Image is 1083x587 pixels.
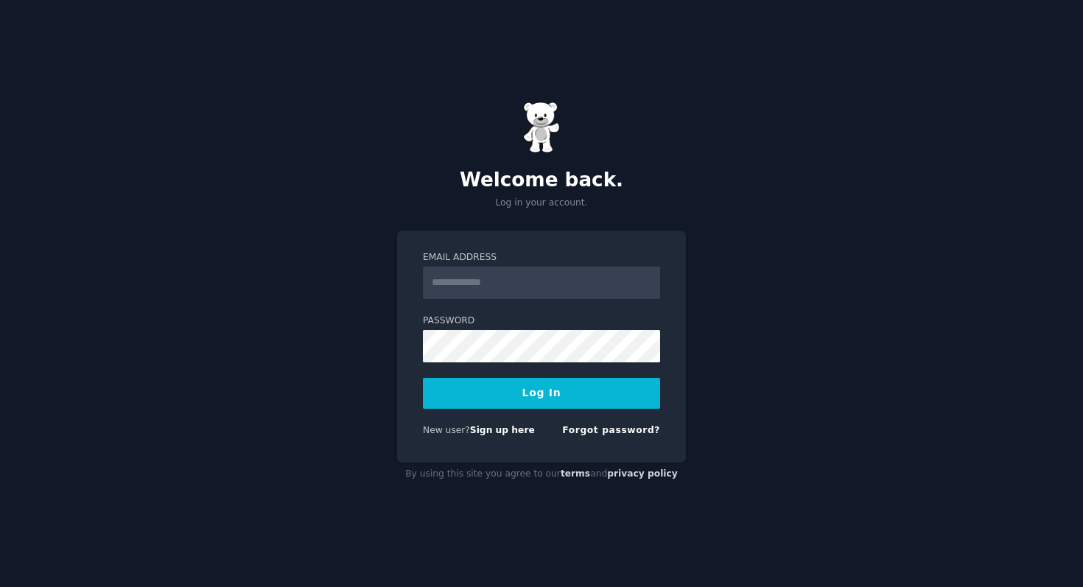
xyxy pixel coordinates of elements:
label: Password [423,314,660,328]
p: Log in your account. [397,197,686,210]
img: Gummy Bear [523,102,560,153]
a: Sign up here [470,425,535,435]
span: New user? [423,425,470,435]
a: terms [561,468,590,479]
a: privacy policy [607,468,678,479]
div: By using this site you agree to our and [397,463,686,486]
h2: Welcome back. [397,169,686,192]
a: Forgot password? [562,425,660,435]
button: Log In [423,378,660,409]
label: Email Address [423,251,660,264]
